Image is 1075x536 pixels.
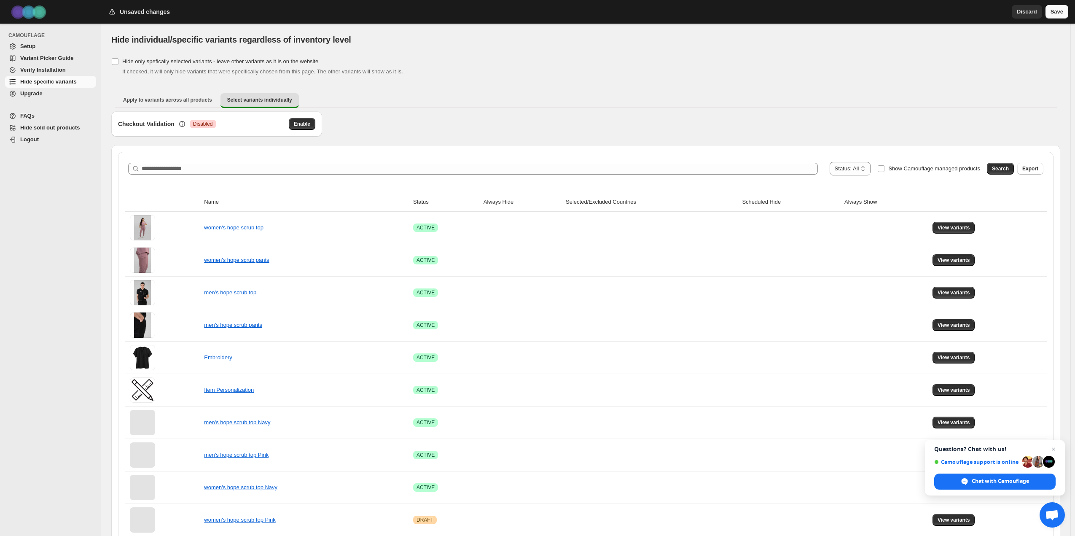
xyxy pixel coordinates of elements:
[123,97,212,103] span: Apply to variants across all products
[1040,502,1065,528] div: Open chat
[933,222,975,234] button: View variants
[938,354,970,361] span: View variants
[1017,8,1037,16] span: Discard
[938,322,970,329] span: View variants
[20,67,66,73] span: Verify Installation
[417,387,435,393] span: ACTIVE
[938,257,970,264] span: View variants
[120,8,170,16] h2: Unsaved changes
[1017,163,1043,175] button: Export
[289,118,315,130] button: Enable
[417,484,435,491] span: ACTIVE
[204,257,269,263] a: women's hope scrub pants
[20,43,35,49] span: Setup
[193,121,213,127] span: Disabled
[1045,5,1068,19] button: Save
[204,419,270,426] a: men's hope scrub top Navy
[116,93,219,107] button: Apply to variants across all products
[20,136,39,143] span: Logout
[20,113,35,119] span: FAQs
[5,88,96,100] a: Upgrade
[294,121,310,127] span: Enable
[933,417,975,428] button: View variants
[204,289,256,296] a: men's hope scrub top
[411,193,481,212] th: Status
[934,446,1056,453] span: Questions? Chat with us!
[417,419,435,426] span: ACTIVE
[5,122,96,134] a: Hide sold out products
[227,97,292,103] span: Select variants individually
[20,78,77,85] span: Hide specific variants
[122,68,403,75] span: If checked, it will only hide variants that were specifically chosen from this page. The other va...
[417,257,435,264] span: ACTIVE
[20,90,43,97] span: Upgrade
[202,193,411,212] th: Name
[1012,5,1042,19] button: Discard
[934,459,1019,465] span: Camouflage support is online
[417,289,435,296] span: ACTIVE
[563,193,739,212] th: Selected/Excluded Countries
[1048,444,1059,454] span: Close chat
[972,477,1029,485] span: Chat with Camouflage
[5,110,96,122] a: FAQs
[130,377,155,403] img: Item Personalization
[938,517,970,523] span: View variants
[220,93,299,108] button: Select variants individually
[934,474,1056,490] div: Chat with Camouflage
[933,514,975,526] button: View variants
[20,124,80,131] span: Hide sold out products
[933,352,975,364] button: View variants
[204,452,269,458] a: men's hope scrub top Pink
[481,193,563,212] th: Always Hide
[417,517,433,523] span: DRAFT
[933,384,975,396] button: View variants
[417,452,435,458] span: ACTIVE
[842,193,930,212] th: Always Show
[739,193,842,212] th: Scheduled Hide
[204,484,277,490] a: women's hope scrub top Navy
[5,134,96,145] a: Logout
[5,64,96,76] a: Verify Installation
[118,120,175,128] h3: Checkout Validation
[417,322,435,329] span: ACTIVE
[5,40,96,52] a: Setup
[5,52,96,64] a: Variant Picker Guide
[204,224,263,231] a: women's hope scrub top
[417,224,435,231] span: ACTIVE
[933,319,975,331] button: View variants
[987,163,1014,175] button: Search
[5,76,96,88] a: Hide specific variants
[204,354,232,361] a: Embroidery
[992,165,1009,172] span: Search
[20,55,73,61] span: Variant Picker Guide
[888,165,980,172] span: Show Camouflage managed products
[417,354,435,361] span: ACTIVE
[933,254,975,266] button: View variants
[8,32,97,39] span: CAMOUFLAGE
[938,224,970,231] span: View variants
[204,517,275,523] a: women's hope scrub top Pink
[111,35,351,44] span: Hide individual/specific variants regardless of inventory level
[122,58,318,65] span: Hide only spefically selected variants - leave other variants as it is on the website
[938,419,970,426] span: View variants
[204,387,254,393] a: Item Personalization
[938,387,970,393] span: View variants
[933,287,975,299] button: View variants
[938,289,970,296] span: View variants
[204,322,262,328] a: men's hope scrub pants
[1022,165,1038,172] span: Export
[1051,8,1063,16] span: Save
